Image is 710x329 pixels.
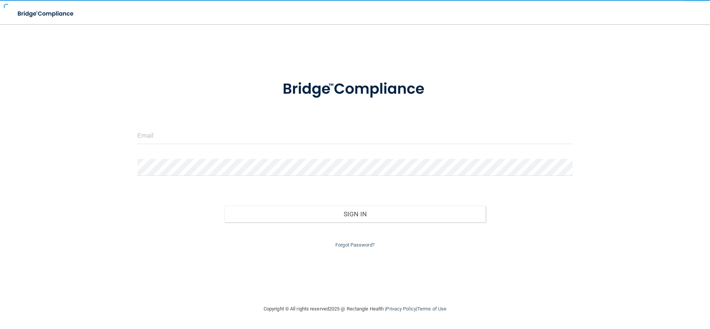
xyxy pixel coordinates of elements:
[386,306,416,312] a: Privacy Policy
[217,297,493,321] div: Copyright © All rights reserved 2025 @ Rectangle Health | |
[224,206,485,222] button: Sign In
[137,127,573,144] input: Email
[267,70,443,109] img: bridge_compliance_login_screen.278c3ca4.svg
[11,6,81,22] img: bridge_compliance_login_screen.278c3ca4.svg
[335,242,375,248] a: Forgot Password?
[417,306,446,312] a: Terms of Use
